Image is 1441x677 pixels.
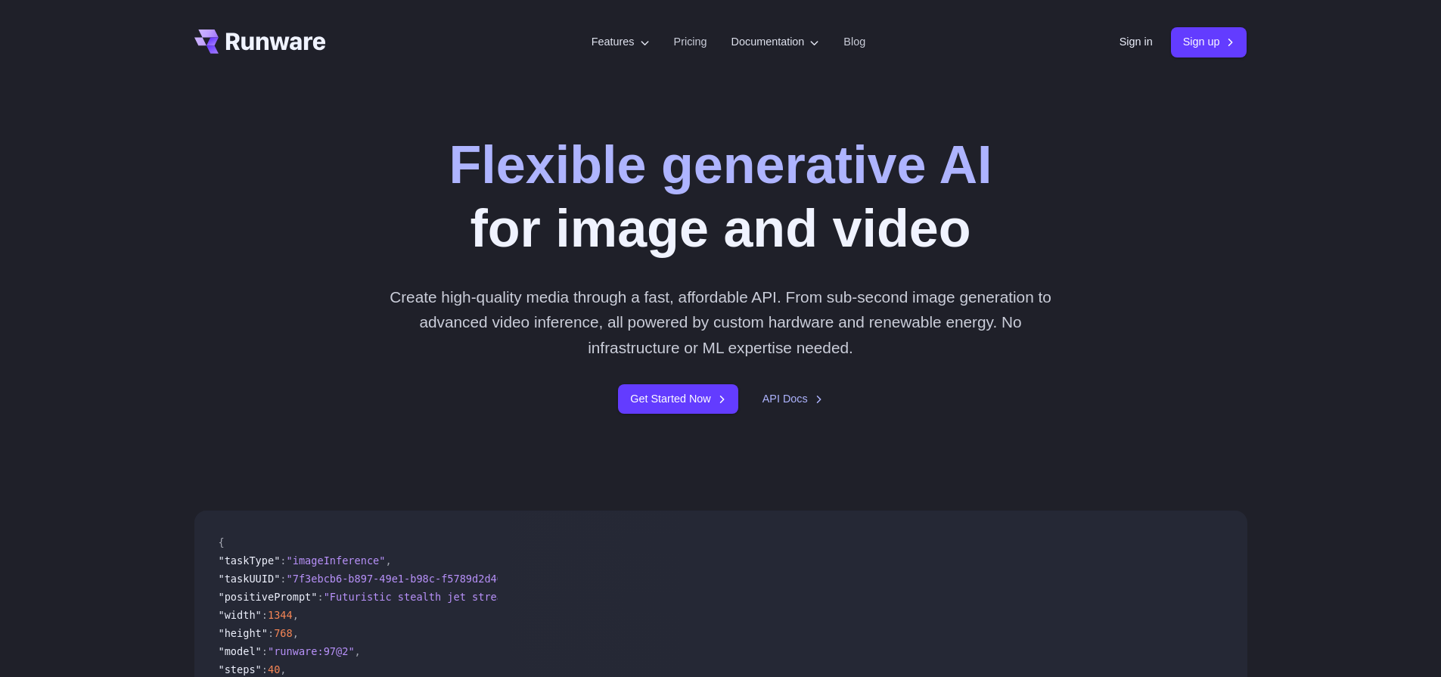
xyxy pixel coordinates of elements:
a: Blog [843,33,865,51]
span: "steps" [219,663,262,675]
span: 40 [268,663,280,675]
strong: Flexible generative AI [449,135,992,194]
span: "taskType" [219,554,281,567]
span: , [293,609,299,621]
span: : [262,645,268,657]
span: "7f3ebcb6-b897-49e1-b98c-f5789d2d40d7" [287,573,522,585]
span: { [219,536,225,548]
span: "width" [219,609,262,621]
span: : [268,627,274,639]
span: : [262,609,268,621]
span: 768 [274,627,293,639]
a: API Docs [762,390,823,408]
a: Get Started Now [618,384,738,414]
span: , [355,645,361,657]
span: : [262,663,268,675]
span: 1344 [268,609,293,621]
h1: for image and video [449,133,992,260]
span: "runware:97@2" [268,645,355,657]
p: Create high-quality media through a fast, affordable API. From sub-second image generation to adv... [384,284,1057,360]
span: , [293,627,299,639]
span: "height" [219,627,268,639]
a: Sign up [1171,27,1247,57]
span: : [280,554,286,567]
a: Pricing [674,33,707,51]
span: "imageInference" [287,554,386,567]
span: , [385,554,391,567]
span: "Futuristic stealth jet streaking through a neon-lit cityscape with glowing purple exhaust" [324,591,887,603]
span: "taskUUID" [219,573,281,585]
span: "model" [219,645,262,657]
span: : [317,591,323,603]
a: Go to / [194,30,326,54]
label: Documentation [731,33,820,51]
a: Sign in [1120,33,1153,51]
span: : [280,573,286,585]
span: , [280,663,286,675]
span: "positivePrompt" [219,591,318,603]
label: Features [592,33,650,51]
